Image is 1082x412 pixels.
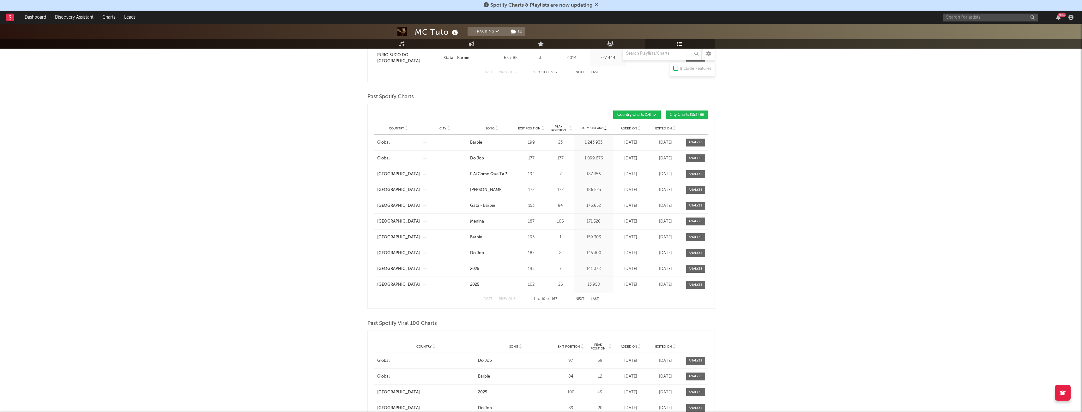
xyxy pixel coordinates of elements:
span: Country [389,127,404,130]
div: 1 10 967 [528,69,563,76]
a: Charts [98,11,120,24]
div: Global [377,140,390,146]
div: 1.099.676 [576,155,612,162]
input: Search for artists [943,14,1038,21]
div: [DATE] [650,140,681,146]
div: [DATE] [650,282,681,288]
div: [DATE] [650,373,681,380]
div: [GEOGRAPHIC_DATA] [377,203,420,209]
button: Last [591,71,599,74]
div: [DATE] [650,358,681,364]
button: Next [576,71,584,74]
div: 102 [517,282,546,288]
div: 23 [549,140,572,146]
div: 12 [588,373,612,380]
div: Global [377,155,390,162]
span: Past Spotify Charts [367,93,414,101]
div: [DATE] [650,266,681,272]
a: Do Job [470,250,514,256]
span: Song [509,345,518,349]
button: Previous [499,71,516,74]
div: 84 [549,203,572,209]
div: [DATE] [650,203,681,209]
span: Spotify Charts & Playlists are now updating [490,3,593,8]
div: [DATE] [650,187,681,193]
span: Daily Streams [580,126,603,131]
div: [DATE] [615,389,647,396]
span: to [536,71,540,74]
div: Do Job [478,358,492,364]
div: [DATE] [650,234,681,241]
span: Country [416,345,432,349]
div: 159.303 [576,234,612,241]
a: [GEOGRAPHIC_DATA] [377,405,475,411]
div: [DATE] [615,155,647,162]
a: [GEOGRAPHIC_DATA] [377,282,420,288]
span: ( 1 ) [507,27,526,36]
div: [DATE] [615,218,647,225]
div: 69 [588,358,612,364]
div: 20 [588,405,612,411]
div: 89 [557,405,585,411]
div: [DATE] [650,250,681,256]
div: 187.356 [576,171,612,177]
div: Barbie [478,373,490,380]
a: PURO SUCO DO [GEOGRAPHIC_DATA] [377,52,441,64]
button: Previous [499,297,516,301]
div: [GEOGRAPHIC_DATA] [377,250,420,256]
div: E Aí Como Que Tá ? [470,171,507,177]
div: 26 [549,282,572,288]
span: Song [486,127,495,130]
button: First [483,297,493,301]
a: Barbie [470,234,514,241]
span: Dismiss [595,3,598,8]
a: [GEOGRAPHIC_DATA] [377,266,420,272]
a: Do Job [470,155,514,162]
div: [DATE] [650,171,681,177]
div: 195 [517,234,546,241]
a: 2025 [470,266,514,272]
a: [PERSON_NAME] [470,187,514,193]
a: 2025 [470,282,514,288]
a: Gata - Barbie [470,203,514,209]
a: Global [377,140,420,146]
div: 3 [528,55,552,61]
div: Barbie [470,234,482,241]
div: [DATE] [615,358,647,364]
span: of [547,298,550,301]
div: 1 10 167 [528,296,563,303]
a: [GEOGRAPHIC_DATA] [377,234,420,241]
div: 7 [549,266,572,272]
div: [GEOGRAPHIC_DATA] [377,389,420,396]
div: 13.958 [576,282,612,288]
div: 187 [517,250,546,256]
a: Barbie [478,373,553,380]
div: [DATE] [615,373,647,380]
a: Discovery Assistant [51,11,98,24]
div: Do Job [470,250,484,256]
span: Peak Position [549,125,569,132]
div: 2025 [470,266,479,272]
div: [DATE] [650,155,681,162]
span: Exited On [655,345,672,349]
div: 153 [517,203,546,209]
a: Barbie [470,140,514,146]
a: 2025 [478,389,553,396]
button: Country Charts(14) [613,110,661,119]
div: [DATE] [650,389,681,396]
a: Leads [120,11,140,24]
a: [GEOGRAPHIC_DATA] [377,171,420,177]
div: [DATE] [650,405,681,411]
div: Global [377,373,390,380]
div: [DATE] [615,405,647,411]
div: [DATE] [615,171,647,177]
div: 172 [549,187,572,193]
div: 97 [557,358,585,364]
div: 100 [557,389,585,396]
div: 199 [517,140,546,146]
div: Include Features [680,65,711,73]
div: 2.014 [555,55,588,61]
span: Exited On [655,127,672,130]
